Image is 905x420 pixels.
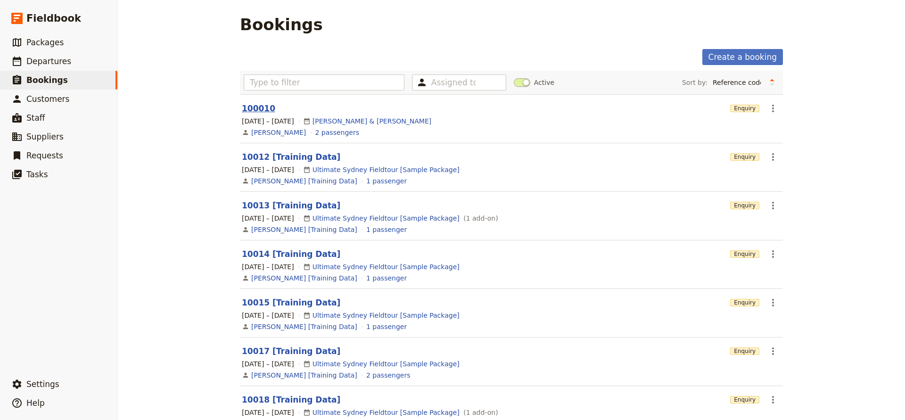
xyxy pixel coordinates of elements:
[242,104,275,113] a: 100010
[461,408,498,417] span: ( 1 add-on )
[461,214,498,223] span: ( 1 add-on )
[730,105,759,112] span: Enquiry
[26,113,45,123] span: Staff
[242,359,294,369] span: [DATE] – [DATE]
[26,75,68,85] span: Bookings
[242,165,294,174] span: [DATE] – [DATE]
[315,128,359,137] a: View the passengers for this booking
[765,246,781,262] button: Actions
[26,398,45,408] span: Help
[251,371,357,380] a: [PERSON_NAME] [Training Data]
[730,299,759,306] span: Enquiry
[313,165,460,174] a: Ultimate Sydney Fieldtour [Sample Package]
[765,100,781,116] button: Actions
[682,78,708,87] span: Sort by:
[730,396,759,404] span: Enquiry
[765,149,781,165] button: Actions
[765,198,781,214] button: Actions
[313,214,460,223] a: Ultimate Sydney Fieldtour [Sample Package]
[366,371,410,380] a: View the passengers for this booking
[242,214,294,223] span: [DATE] – [DATE]
[26,57,71,66] span: Departures
[313,408,460,417] a: Ultimate Sydney Fieldtour [Sample Package]
[366,225,407,234] a: View the passengers for this booking
[26,94,69,104] span: Customers
[730,347,759,355] span: Enquiry
[730,250,759,258] span: Enquiry
[313,262,460,272] a: Ultimate Sydney Fieldtour [Sample Package]
[534,78,554,87] span: Active
[251,225,357,234] a: [PERSON_NAME] [Training Data]
[242,249,340,259] a: 10014 [Training Data]
[251,273,357,283] a: [PERSON_NAME] [Training Data]
[251,176,357,186] a: [PERSON_NAME] [Training Data]
[313,359,460,369] a: Ultimate Sydney Fieldtour [Sample Package]
[26,170,48,179] span: Tasks
[313,311,460,320] a: Ultimate Sydney Fieldtour [Sample Package]
[765,343,781,359] button: Actions
[26,379,59,389] span: Settings
[242,152,340,162] a: 10012 [Training Data]
[240,15,323,34] h1: Bookings
[26,132,64,141] span: Suppliers
[251,128,306,137] a: [PERSON_NAME]
[431,77,476,88] input: Assigned to
[702,49,783,65] a: Create a booking
[26,151,63,160] span: Requests
[730,153,759,161] span: Enquiry
[242,346,340,356] a: 10017 [Training Data]
[313,116,431,126] a: [PERSON_NAME] & [PERSON_NAME]
[366,176,407,186] a: View the passengers for this booking
[765,392,781,408] button: Actions
[26,11,81,25] span: Fieldbook
[765,75,779,90] button: Change sort direction
[708,75,765,90] select: Sort by:
[242,116,294,126] span: [DATE] – [DATE]
[366,273,407,283] a: View the passengers for this booking
[242,201,340,210] a: 10013 [Training Data]
[244,74,404,91] input: Type to filter
[765,295,781,311] button: Actions
[242,311,294,320] span: [DATE] – [DATE]
[251,322,357,331] a: [PERSON_NAME] [Training Data]
[242,408,294,417] span: [DATE] – [DATE]
[242,262,294,272] span: [DATE] – [DATE]
[730,202,759,209] span: Enquiry
[242,298,340,307] a: 10015 [Training Data]
[242,395,340,404] a: 10018 [Training Data]
[26,38,64,47] span: Packages
[366,322,407,331] a: View the passengers for this booking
